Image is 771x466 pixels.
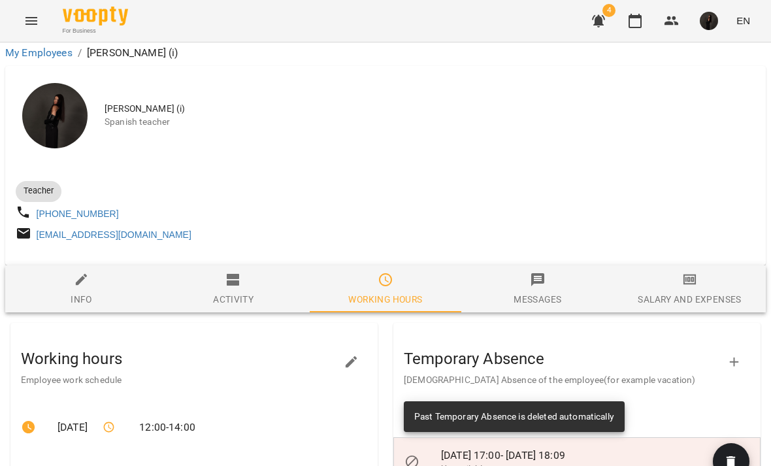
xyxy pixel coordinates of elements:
[21,374,346,387] p: Employee work schedule
[139,420,195,435] span: 12:00 - 14:00
[37,229,191,240] a: [EMAIL_ADDRESS][DOMAIN_NAME]
[37,208,119,219] a: [PHONE_NUMBER]
[404,374,729,387] p: [DEMOGRAPHIC_DATA] Absence of the employee(for example vacation)
[63,7,128,25] img: Voopty Logo
[63,27,128,35] span: For Business
[105,116,755,129] span: Spanish teacher
[731,8,755,33] button: EN
[213,291,254,307] div: Activity
[87,45,178,61] p: [PERSON_NAME] (і)
[57,420,82,435] span: [DATE]
[5,45,766,61] nav: breadcrumb
[514,291,561,307] div: Messages
[736,14,750,27] span: EN
[700,12,718,30] img: 5858c9cbb9d5886a1d49eb89d6c4f7a7.jpg
[78,45,82,61] li: /
[105,103,755,116] span: [PERSON_NAME] (і)
[602,4,615,17] span: 4
[638,291,741,307] div: Salary and Expenses
[16,5,47,37] button: Menu
[414,405,614,429] div: Past Temporary Absence is deleted automatically
[21,350,346,367] h3: Working hours
[16,185,61,197] span: Teacher
[348,291,422,307] div: Working hours
[22,83,88,148] img: Ваганова Юлія (і)
[5,46,73,59] a: My Employees
[71,291,92,307] div: Info
[404,350,729,367] h3: Temporary Absence
[441,449,565,461] span: [DATE] 17:00 - [DATE] 18:09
